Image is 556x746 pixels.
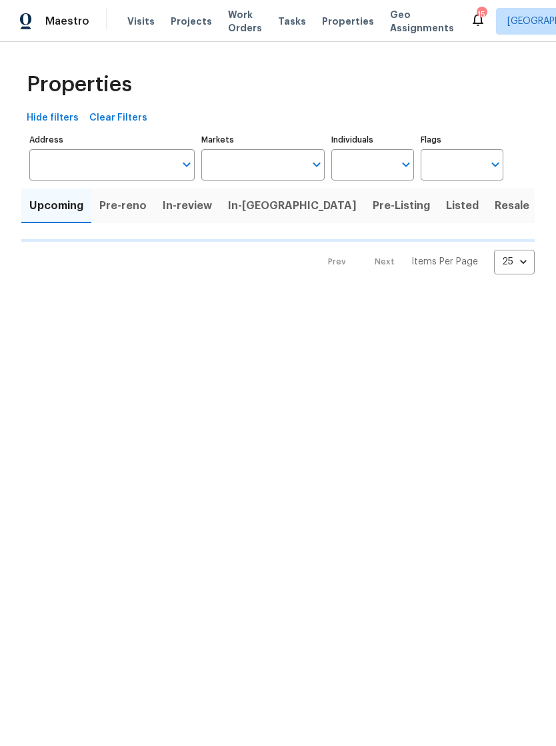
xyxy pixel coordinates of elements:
[397,155,415,174] button: Open
[315,250,535,274] nav: Pagination Navigation
[322,15,374,28] span: Properties
[171,15,212,28] span: Projects
[411,255,478,268] p: Items Per Page
[228,196,357,215] span: In-[GEOGRAPHIC_DATA]
[373,196,430,215] span: Pre-Listing
[486,155,505,174] button: Open
[27,110,79,127] span: Hide filters
[177,155,196,174] button: Open
[21,106,84,131] button: Hide filters
[89,110,147,127] span: Clear Filters
[127,15,155,28] span: Visits
[201,136,325,144] label: Markets
[477,8,486,21] div: 15
[494,244,535,279] div: 25
[45,15,89,28] span: Maestro
[84,106,153,131] button: Clear Filters
[390,8,454,35] span: Geo Assignments
[331,136,414,144] label: Individuals
[163,196,212,215] span: In-review
[495,196,529,215] span: Resale
[29,136,195,144] label: Address
[27,78,132,91] span: Properties
[99,196,147,215] span: Pre-reno
[307,155,326,174] button: Open
[29,196,83,215] span: Upcoming
[421,136,503,144] label: Flags
[278,17,306,26] span: Tasks
[228,8,262,35] span: Work Orders
[446,196,479,215] span: Listed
